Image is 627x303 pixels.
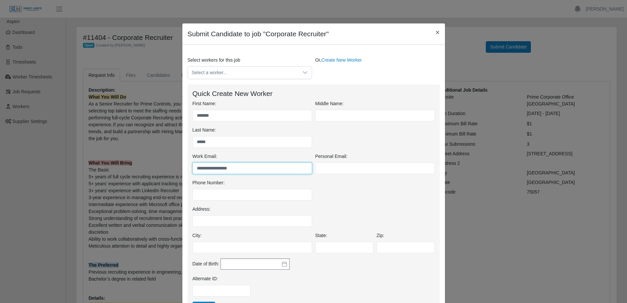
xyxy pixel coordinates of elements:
[193,206,211,213] label: Address:
[193,127,216,134] label: Last Name:
[193,232,202,239] label: City:
[193,89,435,98] h4: Quick Create New Worker
[314,57,441,79] div: Or,
[315,100,344,107] label: Middle Name:
[321,57,362,63] a: Create New Worker
[193,275,218,282] label: Alternate ID:
[377,232,384,239] label: Zip:
[435,28,439,36] span: ×
[5,5,246,13] body: Rich Text Area. Press ALT-0 for help.
[193,153,217,160] label: Work Email:
[188,57,240,64] label: Select workers for this job
[193,179,225,186] label: Phone Number:
[188,67,299,79] span: Select a worker...
[188,29,329,39] h4: Submit Candidate to job "Corporate Recruiter"
[315,153,348,160] label: Personal Email:
[430,23,445,41] button: Close
[193,260,220,267] label: Date of Birth:
[315,232,327,239] label: State:
[193,100,216,107] label: First Name:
